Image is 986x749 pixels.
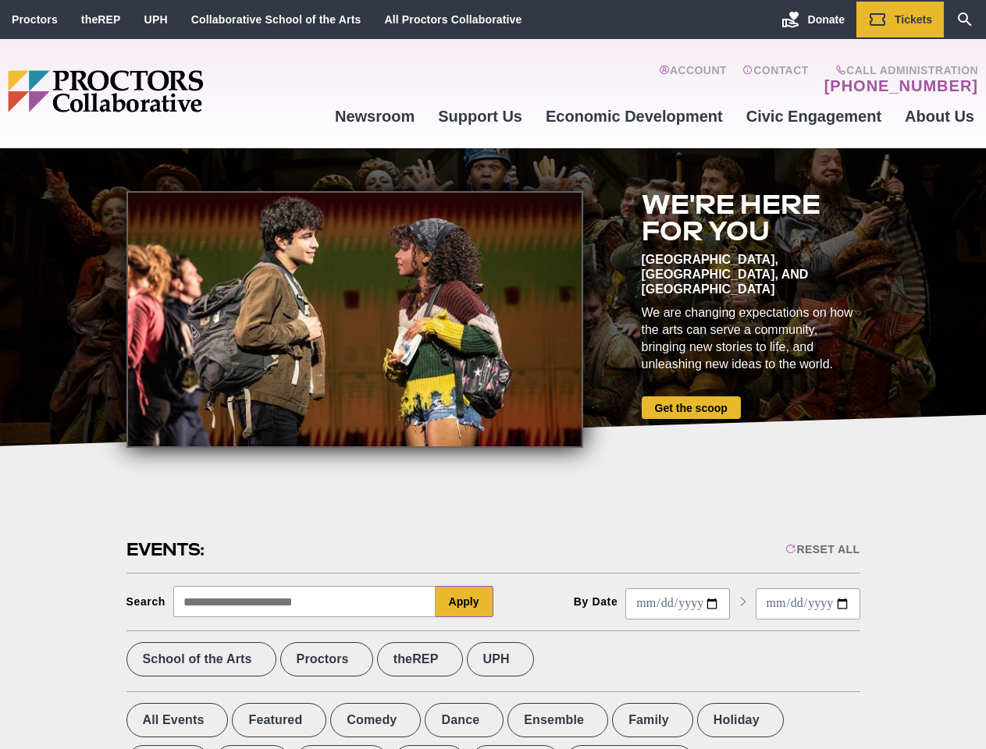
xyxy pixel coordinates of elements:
label: Family [612,703,693,737]
label: Proctors [280,642,373,676]
span: Call Administration [820,64,978,76]
a: theREP [81,13,121,26]
a: [PHONE_NUMBER] [824,76,978,95]
a: Economic Development [534,95,735,137]
a: Get the scoop [642,396,741,419]
div: [GEOGRAPHIC_DATA], [GEOGRAPHIC_DATA], and [GEOGRAPHIC_DATA] [642,252,860,296]
label: Dance [425,703,504,737]
label: Holiday [697,703,784,737]
a: Search [944,2,986,37]
a: Proctors [12,13,58,26]
label: theREP [377,642,463,676]
label: Featured [232,703,326,737]
div: Search [126,595,166,608]
div: By Date [574,595,618,608]
a: Tickets [856,2,944,37]
label: Comedy [330,703,421,737]
a: Newsroom [323,95,426,137]
span: Tickets [895,13,932,26]
a: Account [659,64,727,95]
label: All Events [126,703,229,737]
label: UPH [467,642,534,676]
label: School of the Arts [126,642,276,676]
a: Civic Engagement [735,95,893,137]
img: Proctors logo [8,70,323,112]
h2: We're here for you [642,191,860,244]
a: Contact [742,64,809,95]
div: Reset All [785,543,860,556]
button: Apply [436,586,493,617]
span: Donate [808,13,845,26]
div: We are changing expectations on how the arts can serve a community, bringing new stories to life,... [642,304,860,373]
label: Ensemble [507,703,608,737]
a: UPH [144,13,168,26]
a: Donate [770,2,856,37]
a: Support Us [426,95,534,137]
a: Collaborative School of the Arts [191,13,361,26]
a: About Us [893,95,986,137]
h2: Events: [126,538,207,562]
a: All Proctors Collaborative [384,13,521,26]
